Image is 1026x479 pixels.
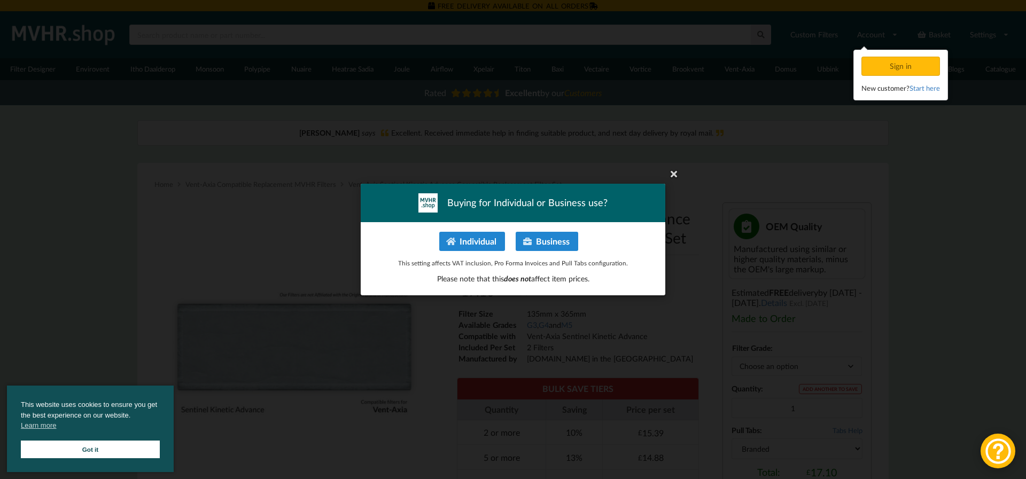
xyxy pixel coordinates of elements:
a: Got it cookie [21,441,160,458]
span: does not [504,274,531,283]
img: mvhr-inverted.png [418,193,438,213]
a: Start here [910,84,940,92]
button: Individual [439,232,505,251]
button: Business [516,232,578,251]
div: cookieconsent [7,386,174,472]
span: This website uses cookies to ensure you get the best experience on our website. [21,399,160,434]
div: New customer? [861,83,940,93]
span: Buying for Individual or Business use? [447,196,608,209]
p: This setting affects VAT inclusion, Pro Forma Invoices and Pull Tabs configuration. [372,258,654,268]
a: cookies - Learn more [21,420,56,431]
div: Sign in [861,57,940,76]
a: Sign in [861,61,942,70]
p: Please note that this affect item prices. [372,273,654,284]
